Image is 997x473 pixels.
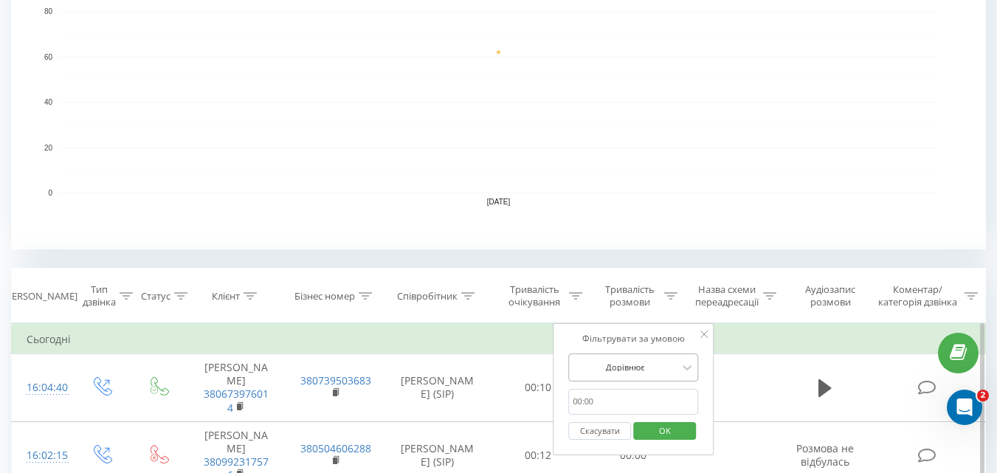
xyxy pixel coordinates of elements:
[487,198,511,206] text: [DATE]
[44,53,53,61] text: 60
[568,389,698,415] input: 00:00
[947,390,982,425] iframe: Intercom live chat
[44,98,53,106] text: 40
[977,390,989,401] span: 2
[27,441,58,470] div: 16:02:15
[187,354,286,422] td: [PERSON_NAME]
[694,283,759,308] div: Назва схеми переадресації
[44,7,53,15] text: 80
[793,283,868,308] div: Аудіозапис розмови
[568,422,631,441] button: Скасувати
[384,354,491,422] td: [PERSON_NAME] (SIP)
[27,373,58,402] div: 16:04:40
[599,283,660,308] div: Тривалість розмови
[644,419,686,442] span: OK
[568,331,698,346] div: Фільтрувати за умовою
[204,387,269,414] a: 380673976014
[397,290,458,303] div: Співробітник
[633,422,696,441] button: OK
[141,290,170,303] div: Статус
[491,354,586,422] td: 00:10
[300,441,371,455] a: 380504606288
[3,290,77,303] div: [PERSON_NAME]
[12,325,986,354] td: Сьогодні
[300,373,371,387] a: 380739503683
[83,283,116,308] div: Тип дзвінка
[212,290,240,303] div: Клієнт
[796,441,854,469] span: Розмова не відбулась
[874,283,961,308] div: Коментар/категорія дзвінка
[44,144,53,152] text: 20
[294,290,355,303] div: Бізнес номер
[48,189,52,197] text: 0
[504,283,565,308] div: Тривалість очікування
